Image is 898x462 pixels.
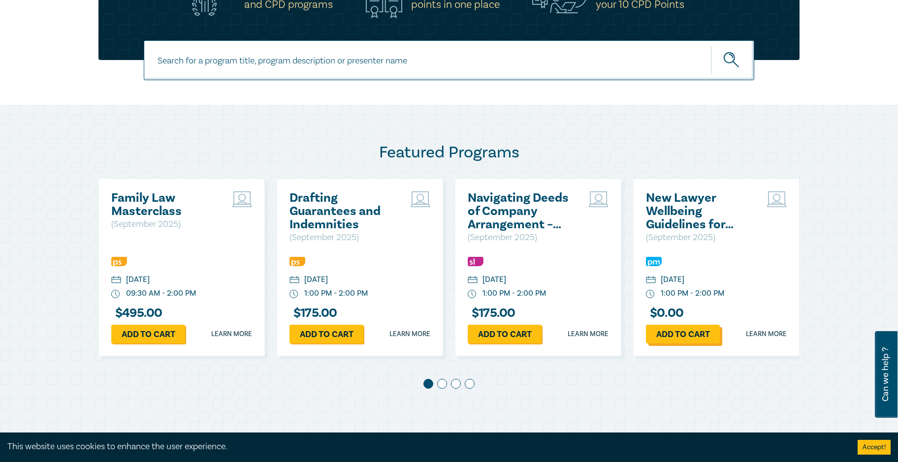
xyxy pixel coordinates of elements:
img: Live Stream [589,191,609,207]
div: [DATE] [661,274,684,285]
h3: $ 175.00 [289,307,337,320]
h3: $ 495.00 [111,307,162,320]
a: Add to cart [111,325,185,343]
img: Live Stream [232,191,252,207]
img: calendar [111,276,121,285]
a: Navigating Deeds of Company Arrangement – Strategy and Structure [468,191,574,231]
button: Accept cookies [858,440,891,455]
div: [DATE] [482,274,506,285]
img: Live Stream [767,191,787,207]
img: watch [289,290,298,299]
img: watch [111,290,120,299]
img: Professional Skills [111,257,127,266]
div: 09:30 AM - 2:00 PM [126,288,196,299]
div: 1:00 PM - 2:00 PM [482,288,546,299]
img: calendar [468,276,478,285]
img: Live Stream [411,191,430,207]
a: Drafting Guarantees and Indemnities [289,191,395,231]
div: [DATE] [304,274,328,285]
a: Add to cart [646,325,720,343]
h3: $ 175.00 [468,307,515,320]
a: Learn more [389,329,430,339]
a: New Lawyer Wellbeing Guidelines for Legal Workplaces [646,191,752,231]
input: Search for a program title, program description or presenter name [144,40,754,80]
img: calendar [289,276,299,285]
img: watch [468,290,477,299]
img: Practice Management & Business Skills [646,257,662,266]
div: [DATE] [126,274,150,285]
p: ( September 2025 ) [646,231,752,244]
img: watch [646,290,655,299]
div: 1:00 PM - 2:00 PM [304,288,368,299]
a: Family Law Masterclass [111,191,217,218]
div: This website uses cookies to enhance the user experience. [7,440,843,453]
div: 1:00 PM - 2:00 PM [661,288,724,299]
a: Learn more [746,329,787,339]
p: ( September 2025 ) [289,231,395,244]
img: Substantive Law [468,257,483,266]
a: Add to cart [289,325,363,343]
a: Learn more [211,329,252,339]
h3: $ 0.00 [646,307,683,320]
img: Professional Skills [289,257,305,266]
a: Learn more [568,329,609,339]
p: ( September 2025 ) [468,231,574,244]
p: ( September 2025 ) [111,218,217,231]
h2: Featured Programs [98,143,800,162]
img: calendar [646,276,656,285]
span: Can we help ? [881,337,890,412]
a: Add to cart [468,325,542,343]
